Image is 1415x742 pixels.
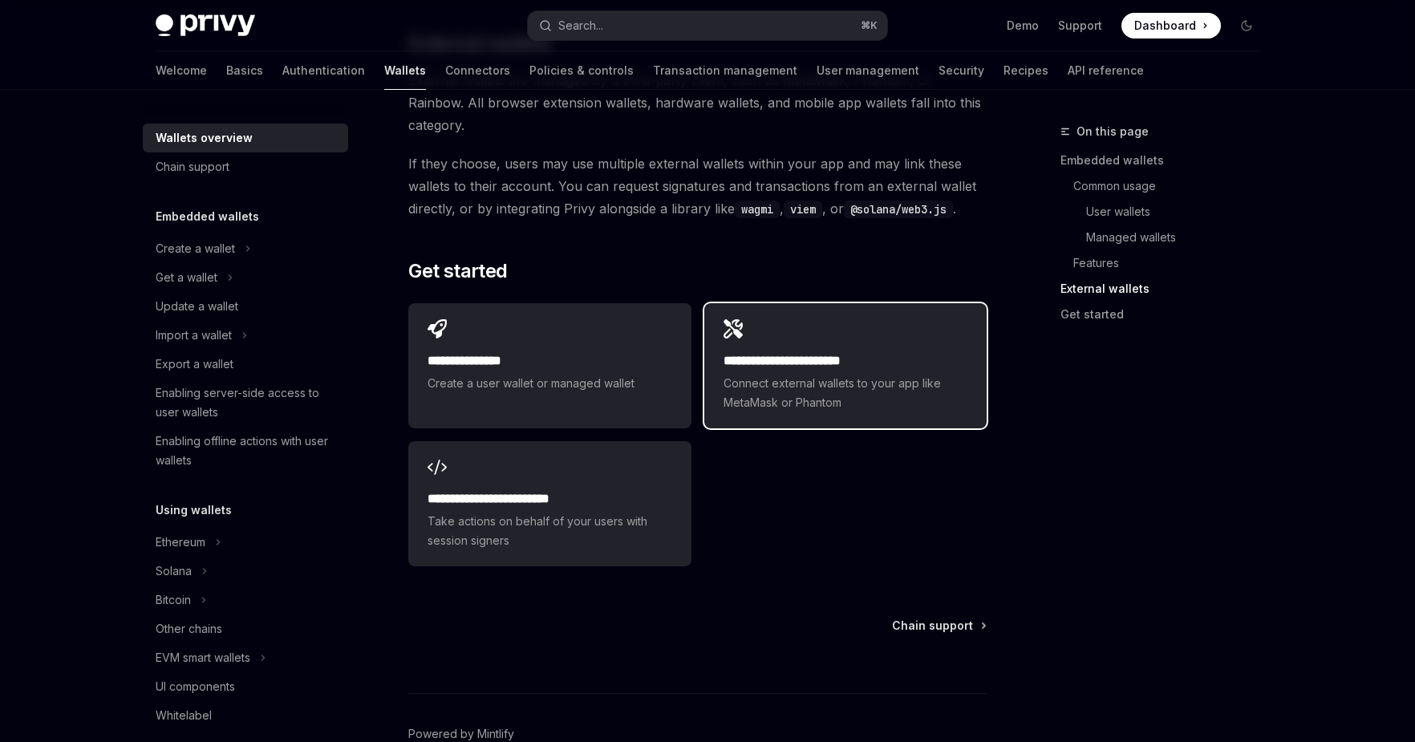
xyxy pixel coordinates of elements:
a: Demo [1007,18,1039,34]
span: Chain support [892,618,973,634]
img: dark logo [156,14,255,37]
div: Create a wallet [156,239,235,258]
div: Search... [558,16,603,35]
a: Authentication [282,51,365,90]
a: Support [1058,18,1102,34]
div: Wallets overview [156,128,253,148]
div: Whitelabel [156,706,212,725]
a: External wallets [1060,276,1272,302]
span: On this page [1076,122,1149,141]
div: Update a wallet [156,297,238,316]
h5: Embedded wallets [156,207,259,226]
a: Welcome [156,51,207,90]
div: EVM smart wallets [156,648,250,667]
span: External wallets are managed by a third-party client, such as MetaMask, Phantom, or Rainbow. All ... [408,69,987,136]
a: Common usage [1073,173,1272,199]
a: Other chains [143,614,348,643]
a: Chain support [143,152,348,181]
span: Dashboard [1134,18,1196,34]
a: Wallets [384,51,426,90]
a: Chain support [892,618,985,634]
a: API reference [1068,51,1144,90]
a: Enabling server-side access to user wallets [143,379,348,427]
span: Get started [408,258,507,284]
span: Connect external wallets to your app like MetaMask or Phantom [724,374,967,412]
a: Enabling offline actions with user wallets [143,427,348,475]
div: Get a wallet [156,268,217,287]
a: User management [817,51,919,90]
a: Wallets overview [143,124,348,152]
div: Other chains [156,619,222,639]
span: Take actions on behalf of your users with session signers [428,512,671,550]
a: Security [939,51,984,90]
a: Embedded wallets [1060,148,1272,173]
a: Features [1073,250,1272,276]
a: Recipes [1003,51,1048,90]
code: viem [784,201,822,218]
a: UI components [143,672,348,701]
a: Basics [226,51,263,90]
a: Update a wallet [143,292,348,321]
a: Policies & controls [529,51,634,90]
div: Enabling server-side access to user wallets [156,383,339,422]
code: wagmi [735,201,780,218]
button: Search...⌘K [528,11,887,40]
a: User wallets [1086,199,1272,225]
a: Connectors [445,51,510,90]
a: Whitelabel [143,701,348,730]
a: Dashboard [1121,13,1221,39]
button: Toggle dark mode [1234,13,1259,39]
a: Export a wallet [143,350,348,379]
div: Import a wallet [156,326,232,345]
div: Solana [156,562,192,581]
div: Ethereum [156,533,205,552]
div: Enabling offline actions with user wallets [156,432,339,470]
span: If they choose, users may use multiple external wallets within your app and may link these wallet... [408,152,987,220]
a: Powered by Mintlify [408,726,514,742]
span: ⌘ K [861,19,878,32]
a: Get started [1060,302,1272,327]
a: Transaction management [653,51,797,90]
div: UI components [156,677,235,696]
a: Managed wallets [1086,225,1272,250]
div: Chain support [156,157,229,176]
div: Export a wallet [156,355,233,374]
h5: Using wallets [156,501,232,520]
div: Bitcoin [156,590,191,610]
span: Create a user wallet or managed wallet [428,374,671,393]
code: @solana/web3.js [844,201,953,218]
